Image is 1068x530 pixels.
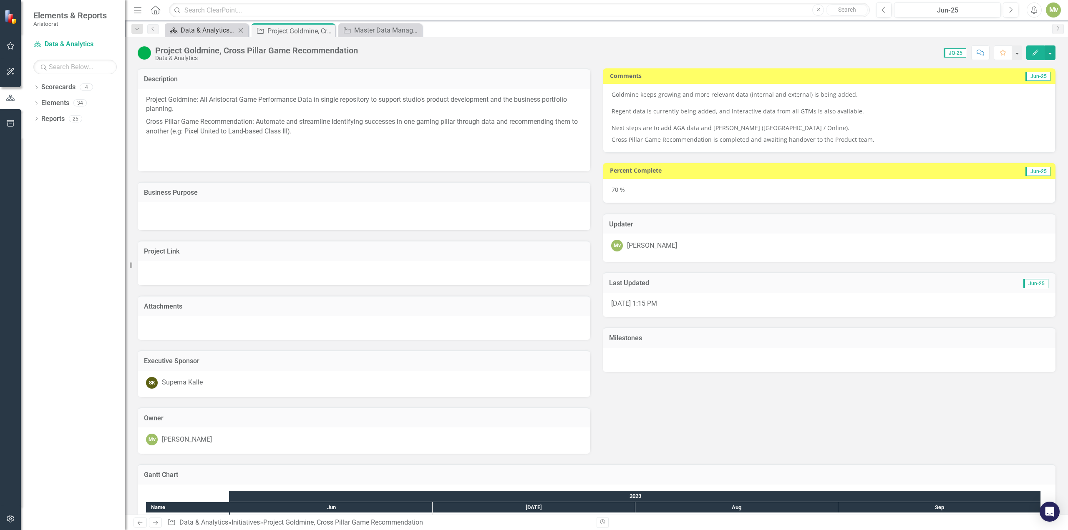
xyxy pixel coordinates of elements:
[33,40,117,49] a: Data & Analytics
[162,435,212,445] div: [PERSON_NAME]
[609,334,1049,342] h3: Milestones
[627,241,677,251] div: [PERSON_NAME]
[144,414,584,422] h3: Owner
[838,6,856,13] span: Search
[1025,167,1050,176] span: Jun-25
[181,25,236,35] div: Data & Analytics Landing Page
[4,9,19,24] img: ClearPoint Strategy
[179,518,228,526] a: Data & Analytics
[155,55,358,61] div: Data & Analytics
[144,75,584,83] h3: Description
[146,377,158,389] div: SK
[138,46,151,60] img: On Track
[146,512,229,523] div: Data & Analytics
[41,98,69,108] a: Elements
[894,3,1001,18] button: Jun-25
[838,502,1041,513] div: Sep
[80,84,93,91] div: 4
[69,115,82,122] div: 25
[354,25,420,35] div: Master Data Management for Land Based Gaming
[167,25,236,35] a: Data & Analytics Landing Page
[155,46,358,55] div: Project Goldmine, Cross Pillar Game Recommendation
[169,3,870,18] input: Search ClearPoint...
[612,90,1047,134] p: Goldmine keeps growing and more relevant data (internal and external) is being added. Regent data...
[232,518,260,526] a: Initiatives
[230,491,1041,502] div: 2023
[611,240,623,251] div: Mv
[144,189,584,196] h3: Business Purpose
[33,60,117,74] input: Search Below...
[230,502,433,513] div: Jun
[146,95,582,116] p: Project Goldmine: All Aristocrat Game Performance Data in single repository to support studio's p...
[146,116,582,138] p: Cross Pillar Game Recommendation: Automate and streamline identifying successes in one gaming pil...
[635,502,838,513] div: Aug
[826,4,868,16] button: Search
[610,167,904,173] h3: Percent Complete
[146,502,229,512] div: Name
[267,26,333,36] div: Project Goldmine, Cross Pillar Game Recommendation
[612,134,1047,144] p: Cross Pillar Game Recommendation is completed and awaiting handover to the Product team.
[1040,502,1060,522] div: Open Intercom Messenger
[33,20,107,27] small: Aristocrat
[144,303,584,310] h3: Attachments
[944,48,966,58] span: JQ-25
[167,518,590,527] div: » »
[146,512,229,523] div: Task: Data & Analytics Start date: 2023-06-19 End date: 2023-06-20
[1025,72,1050,81] span: Jun-25
[609,279,877,287] h3: Last Updated
[41,83,76,92] a: Scorecards
[162,378,203,387] div: Superna Kalle
[41,114,65,124] a: Reports
[144,357,584,365] h3: Executive Sponsor
[433,502,635,513] div: Jul
[1023,279,1048,288] span: Jun-25
[603,293,1055,317] div: [DATE] 1:15 PM
[73,100,87,107] div: 34
[263,518,423,526] div: Project Goldmine, Cross Pillar Game Recommendation
[146,434,158,445] div: Mv
[609,221,1049,228] h3: Updater
[603,179,1055,203] div: 70 %
[897,5,998,15] div: Jun-25
[1046,3,1061,18] button: Mv
[144,248,584,255] h3: Project Link
[340,25,420,35] a: Master Data Management for Land Based Gaming
[154,512,192,523] div: Data & Analytics
[144,471,1049,479] h3: Gantt Chart
[610,73,853,79] h3: Comments
[33,10,107,20] span: Elements & Reports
